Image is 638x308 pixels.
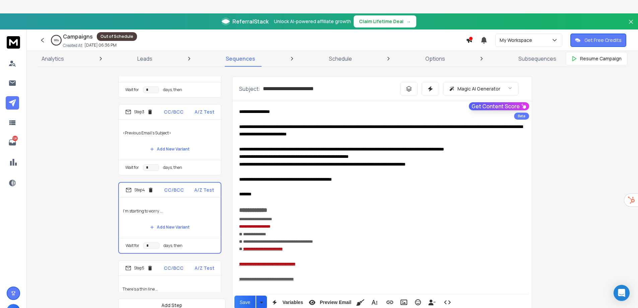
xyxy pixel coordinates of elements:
[500,37,535,44] p: My Workspace
[570,34,626,47] button: Get Free Credits
[329,55,352,63] p: Schedule
[63,43,83,48] p: Created At:
[145,221,195,234] button: Add New Variant
[137,55,152,63] p: Leads
[125,87,139,93] p: Wait for
[145,142,195,156] button: Add New Variant
[12,136,18,141] p: 128
[406,18,411,25] span: →
[118,104,221,175] li: Step3CC/BCCA/Z Test<Previous Email's Subject>Add New VariantWait fordays, then
[195,265,214,271] p: A/Z Test
[84,43,117,48] p: [DATE] 06:36 PM
[97,32,137,41] div: Out of Schedule
[125,165,139,170] p: Wait for
[274,18,351,25] p: Unlock AI-powered affiliate growth
[584,37,622,44] p: Get Free Credits
[232,17,269,25] span: ReferralStack
[318,300,353,305] span: Preview Email
[281,300,304,305] span: Variables
[514,113,529,120] div: Beta
[125,109,153,115] div: Step 3
[163,87,182,93] p: days, then
[163,243,183,248] p: days, then
[42,55,64,63] p: Analytics
[118,182,221,254] li: Step4CC/BCCA/Z TestI'm starting to worry ...Add New VariantWait fordays, then
[514,51,560,67] a: Subsequences
[63,33,93,41] h1: Campaigns
[125,265,153,271] div: Step 5
[54,38,59,42] p: 99 %
[123,124,217,142] p: <Previous Email's Subject>
[164,109,184,115] p: CC/BCC
[614,285,630,301] div: Open Intercom Messenger
[126,187,154,193] div: Step 4
[518,55,556,63] p: Subsequences
[354,15,416,27] button: Claim Lifetime Deal→
[239,85,260,93] p: Subject:
[6,136,19,149] a: 128
[38,51,68,67] a: Analytics
[421,51,449,67] a: Options
[457,85,500,92] p: Magic AI Generator
[123,280,217,299] p: There's a thin line ..
[325,51,356,67] a: Schedule
[469,102,529,110] button: Get Content Score
[194,187,214,193] p: A/Z Test
[627,17,635,34] button: Close banner
[123,202,217,221] p: I'm starting to worry ...
[566,52,627,65] button: Resume Campaign
[133,51,156,67] a: Leads
[164,265,184,271] p: CC/BCC
[164,187,184,193] p: CC/BCC
[163,165,182,170] p: days, then
[222,51,259,67] a: Sequences
[425,55,445,63] p: Options
[443,82,518,96] button: Magic AI Generator
[226,55,255,63] p: Sequences
[126,243,139,248] p: Wait for
[195,109,214,115] p: A/Z Test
